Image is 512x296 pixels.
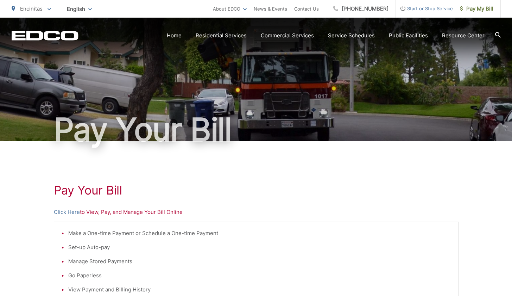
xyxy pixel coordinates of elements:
[68,229,451,238] li: Make a One-time Payment or Schedule a One-time Payment
[442,31,485,40] a: Resource Center
[20,5,43,12] span: Encinitas
[254,5,287,13] a: News & Events
[213,5,247,13] a: About EDCO
[196,31,247,40] a: Residential Services
[54,208,80,216] a: Click Here
[62,3,97,15] span: English
[167,31,182,40] a: Home
[12,31,78,41] a: EDCD logo. Return to the homepage.
[68,271,451,280] li: Go Paperless
[460,5,493,13] span: Pay My Bill
[328,31,375,40] a: Service Schedules
[389,31,428,40] a: Public Facilities
[68,243,451,252] li: Set-up Auto-pay
[54,208,459,216] p: to View, Pay, and Manage Your Bill Online
[54,183,459,197] h1: Pay Your Bill
[68,285,451,294] li: View Payment and Billing History
[12,112,501,147] h1: Pay Your Bill
[261,31,314,40] a: Commercial Services
[294,5,319,13] a: Contact Us
[68,257,451,266] li: Manage Stored Payments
